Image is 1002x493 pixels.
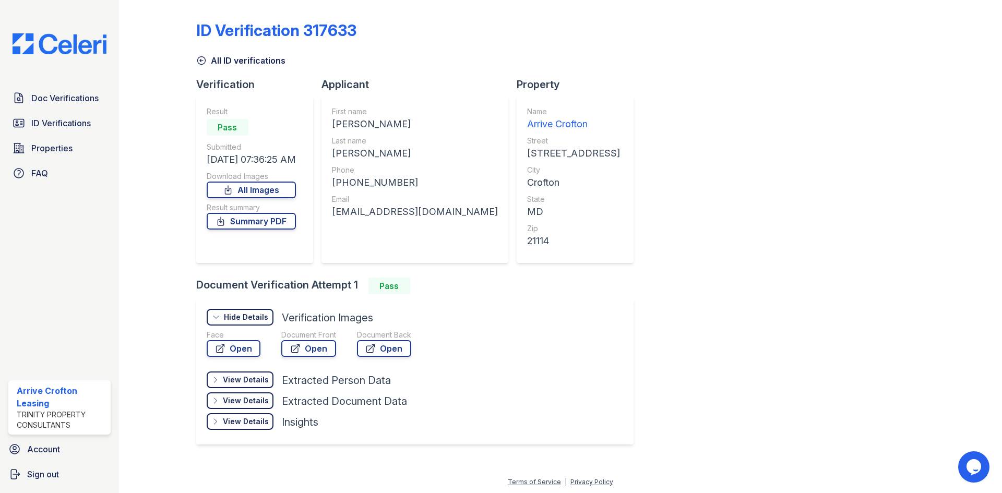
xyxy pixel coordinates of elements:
span: Sign out [27,468,59,480]
span: ID Verifications [31,117,91,129]
div: Submitted [207,142,296,152]
div: Extracted Person Data [282,373,391,388]
div: State [527,194,620,205]
div: Applicant [321,77,517,92]
a: Terms of Service [508,478,561,486]
a: Open [357,340,411,357]
div: Verification Images [282,310,373,325]
div: Email [332,194,498,205]
div: [DATE] 07:36:25 AM [207,152,296,167]
div: Verification [196,77,321,92]
div: Phone [332,165,498,175]
a: ID Verifications [8,113,111,134]
div: View Details [223,416,269,427]
div: Extracted Document Data [282,394,407,408]
div: Zip [527,223,620,234]
span: Account [27,443,60,455]
div: [PERSON_NAME] [332,117,498,131]
div: Crofton [527,175,620,190]
a: Summary PDF [207,213,296,230]
a: FAQ [8,163,111,184]
div: Document Back [357,330,411,340]
div: Last name [332,136,498,146]
div: | [565,478,567,486]
div: Property [517,77,642,92]
div: Face [207,330,260,340]
a: Open [207,340,260,357]
div: Pass [207,119,248,136]
div: First name [332,106,498,117]
div: Street [527,136,620,146]
a: Account [4,439,115,460]
span: Doc Verifications [31,92,99,104]
div: Name [527,106,620,117]
iframe: chat widget [958,451,992,483]
div: Pass [368,278,410,294]
div: Arrive Crofton [527,117,620,131]
div: Trinity Property Consultants [17,410,106,430]
div: [PERSON_NAME] [332,146,498,161]
div: Download Images [207,171,296,182]
a: Properties [8,138,111,159]
a: Sign out [4,464,115,485]
div: Document Front [281,330,336,340]
a: All Images [207,182,296,198]
div: Hide Details [224,312,268,322]
a: All ID verifications [196,54,285,67]
div: View Details [223,395,269,406]
div: MD [527,205,620,219]
div: [EMAIL_ADDRESS][DOMAIN_NAME] [332,205,498,219]
a: Open [281,340,336,357]
div: 21114 [527,234,620,248]
div: Result summary [207,202,296,213]
div: [STREET_ADDRESS] [527,146,620,161]
a: Privacy Policy [570,478,613,486]
span: FAQ [31,167,48,179]
div: Arrive Crofton Leasing [17,384,106,410]
a: Name Arrive Crofton [527,106,620,131]
div: [PHONE_NUMBER] [332,175,498,190]
span: Properties [31,142,73,154]
div: City [527,165,620,175]
div: View Details [223,375,269,385]
a: Doc Verifications [8,88,111,109]
div: Result [207,106,296,117]
div: Insights [282,415,318,429]
div: ID Verification 317633 [196,21,356,40]
img: CE_Logo_Blue-a8612792a0a2168367f1c8372b55b34899dd931a85d93a1a3d3e32e68fde9ad4.png [4,33,115,54]
div: Document Verification Attempt 1 [196,278,642,294]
